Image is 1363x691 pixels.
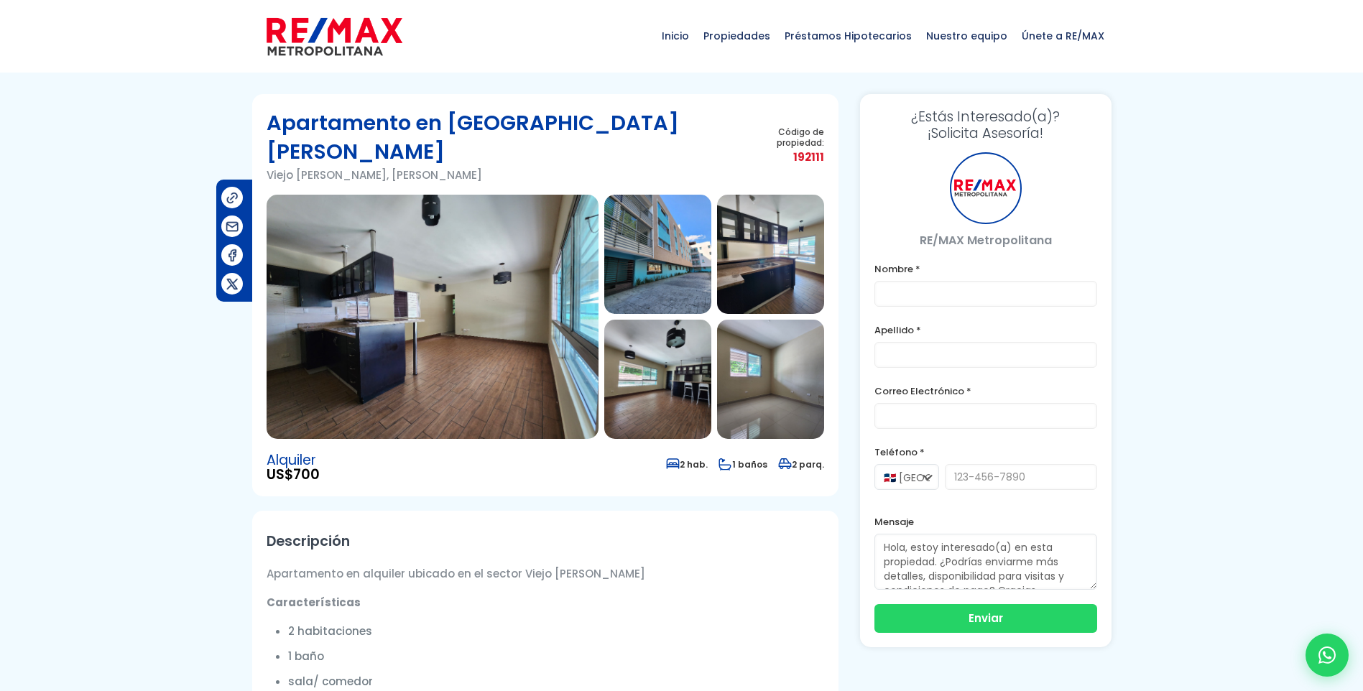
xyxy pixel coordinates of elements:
[874,604,1097,633] button: Enviar
[267,525,824,557] h2: Descripción
[874,108,1097,125] span: ¿Estás Interesado(a)?
[267,595,361,610] strong: Características
[874,443,1097,461] label: Teléfono *
[719,458,767,470] span: 1 baños
[288,622,824,640] li: 2 habitaciones
[267,195,599,439] img: Apartamento en Viejo Arroyo Hondo
[874,513,1097,531] label: Mensaje
[874,231,1097,249] p: RE/MAX Metropolitana
[225,277,240,292] img: Compartir
[225,190,240,205] img: Compartir
[267,453,320,468] span: Alquiler
[267,166,747,184] p: Viejo [PERSON_NAME], [PERSON_NAME]
[225,219,240,234] img: Compartir
[874,534,1097,590] textarea: Hola, estoy interesado(a) en esta propiedad. ¿Podrías enviarme más detalles, disponibilidad para ...
[777,14,919,57] span: Préstamos Hipotecarios
[267,565,824,583] p: Apartamento en alquiler ubicado en el sector Viejo [PERSON_NAME]
[874,382,1097,400] label: Correo Electrónico *
[604,195,711,314] img: Apartamento en Viejo Arroyo Hondo
[919,14,1015,57] span: Nuestro equipo
[655,14,696,57] span: Inicio
[746,148,823,166] span: 192111
[874,321,1097,339] label: Apellido *
[746,126,823,148] span: Código de propiedad:
[1015,14,1112,57] span: Únete a RE/MAX
[778,458,824,470] span: 2 parq.
[267,15,402,58] img: remax-metropolitana-logo
[874,108,1097,142] h3: ¡Solicita Asesoría!
[225,248,240,263] img: Compartir
[717,195,824,314] img: Apartamento en Viejo Arroyo Hondo
[267,108,747,166] h1: Apartamento en [GEOGRAPHIC_DATA][PERSON_NAME]
[293,465,320,484] span: 700
[666,458,708,470] span: 2 hab.
[288,647,824,665] li: 1 baño
[267,468,320,482] span: US$
[874,260,1097,278] label: Nombre *
[945,464,1097,490] input: 123-456-7890
[288,672,824,690] li: sala/ comedor
[717,320,824,439] img: Apartamento en Viejo Arroyo Hondo
[604,320,711,439] img: Apartamento en Viejo Arroyo Hondo
[950,152,1022,224] div: RE/MAX Metropolitana
[696,14,777,57] span: Propiedades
